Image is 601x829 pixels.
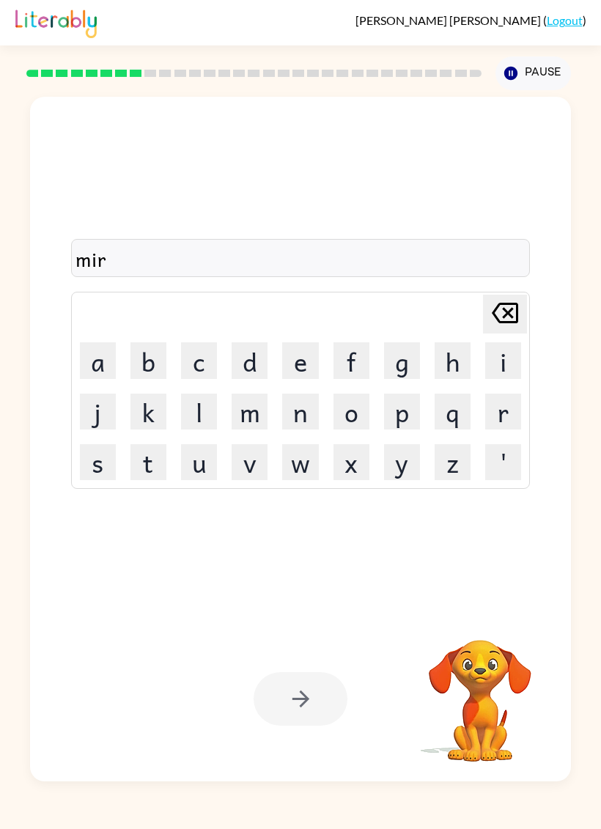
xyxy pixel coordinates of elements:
button: s [80,444,116,480]
button: d [232,342,268,378]
button: m [232,394,268,430]
button: u [181,444,217,480]
button: n [282,394,318,430]
button: r [485,394,521,430]
video: Your browser must support playing .mp4 files to use Literably. Please try using another browser. [407,617,553,764]
button: a [80,342,116,378]
button: x [333,444,369,480]
img: Literably [15,6,97,38]
button: g [384,342,420,378]
button: o [333,394,369,430]
button: e [282,342,318,378]
button: j [80,394,116,430]
div: mir [75,243,526,274]
button: p [384,394,420,430]
div: ( ) [355,13,586,27]
button: b [130,342,166,378]
button: k [130,394,166,430]
button: t [130,444,166,480]
span: [PERSON_NAME] [PERSON_NAME] [355,13,543,27]
button: w [282,444,318,480]
button: Pause [495,56,571,90]
button: q [435,394,471,430]
button: i [485,342,521,378]
button: f [333,342,369,378]
button: y [384,444,420,480]
button: z [435,444,471,480]
button: h [435,342,471,378]
a: Logout [547,13,583,27]
button: c [181,342,217,378]
button: l [181,394,217,430]
button: ' [485,444,521,480]
button: v [232,444,268,480]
